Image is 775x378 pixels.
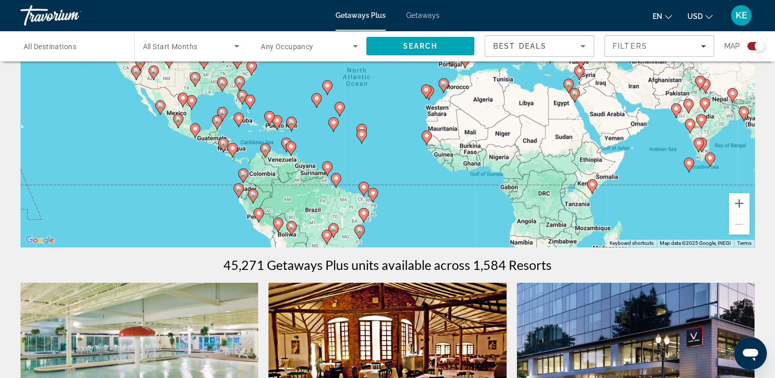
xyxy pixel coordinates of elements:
[660,240,731,246] span: Map data ©2025 Google, INEGI
[729,214,749,235] button: Zoom out
[737,240,751,246] a: Terms (opens in new tab)
[613,42,647,50] span: Filters
[493,40,585,52] mat-select: Sort by
[336,11,386,19] a: Getaways Plus
[610,240,654,247] button: Keyboard shortcuts
[406,11,439,19] a: Getaways
[687,12,703,20] span: USD
[20,2,123,29] a: Travorium
[261,43,313,51] span: Any Occupancy
[23,234,57,247] img: Google
[736,10,747,20] span: KE
[687,9,713,24] button: Change currency
[653,12,662,20] span: en
[604,35,714,57] button: Filters
[729,193,749,214] button: Zoom in
[143,43,198,51] span: All Start Months
[24,43,76,51] span: All Destinations
[493,42,547,50] span: Best Deals
[728,5,755,26] button: User Menu
[366,37,475,55] button: Search
[734,337,767,370] iframe: Button to launch messaging window
[24,40,121,53] input: Select destination
[23,234,57,247] a: Open this area in Google Maps (opens a new window)
[724,39,740,53] span: Map
[403,42,437,50] span: Search
[653,9,672,24] button: Change language
[223,257,552,272] h1: 45,271 Getaways Plus units available across 1,584 Resorts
